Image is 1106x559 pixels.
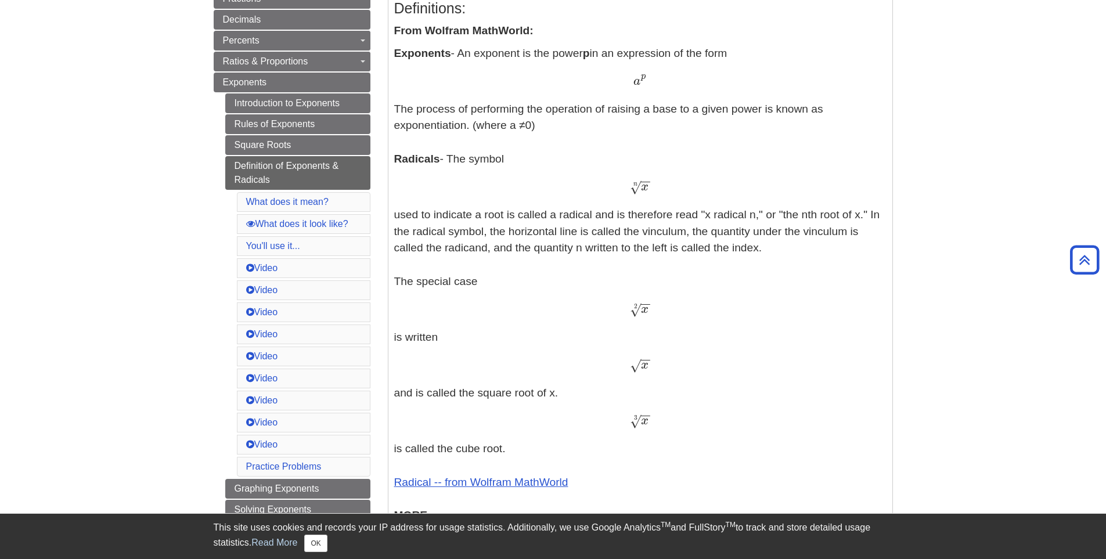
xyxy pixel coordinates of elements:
a: Read More [251,538,297,547]
a: Video [246,263,278,273]
span: a [633,75,640,88]
a: Decimals [214,10,370,30]
a: What does it look like? [246,219,348,229]
span: 3 [634,414,637,421]
a: Square Roots [225,135,370,155]
a: Video [246,373,278,383]
b: Exponents [394,47,451,59]
a: Video [246,285,278,295]
a: Definition of Exponents & Radicals [225,156,370,190]
sup: TM [726,521,736,529]
span: x [641,181,649,193]
a: Video [246,395,278,405]
a: Solving Exponents [225,500,370,520]
span: Decimals [223,15,261,24]
span: n [633,181,637,187]
a: Video [246,329,278,339]
span: √ [630,302,641,318]
a: Video [246,351,278,361]
a: You'll use it... [246,241,300,251]
button: Close [304,535,327,552]
a: Graphing Exponents [225,479,370,499]
a: Rules of Exponents [225,114,370,134]
div: This site uses cookies and records your IP address for usage statistics. Additionally, we use Goo... [214,521,893,552]
a: Ratios & Proportions [214,52,370,71]
strong: From Wolfram MathWorld: [394,24,534,37]
a: Percents [214,31,370,51]
a: Video [246,307,278,317]
a: Back to Top [1066,252,1103,268]
span: √ [630,179,641,195]
span: √ [630,358,641,373]
span: √ [630,413,641,429]
a: Practice Problems [246,461,322,471]
a: Video [246,439,278,449]
a: Radical -- from Wolfram MathWorld [394,476,568,488]
span: p [641,72,646,81]
span: x [641,359,649,372]
b: Radicals [394,153,440,165]
a: What does it mean? [246,197,329,207]
a: Introduction to Exponents [225,93,370,113]
a: Video [246,417,278,427]
span: Exponents [223,77,267,87]
span: x [641,414,649,427]
a: Exponents [214,73,370,92]
span: Percents [223,35,260,45]
span: 2 [634,302,637,310]
span: x [641,303,649,316]
b: p [583,47,590,59]
span: Ratios & Proportions [223,56,308,66]
b: MORE: [394,509,431,521]
sup: TM [661,521,671,529]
